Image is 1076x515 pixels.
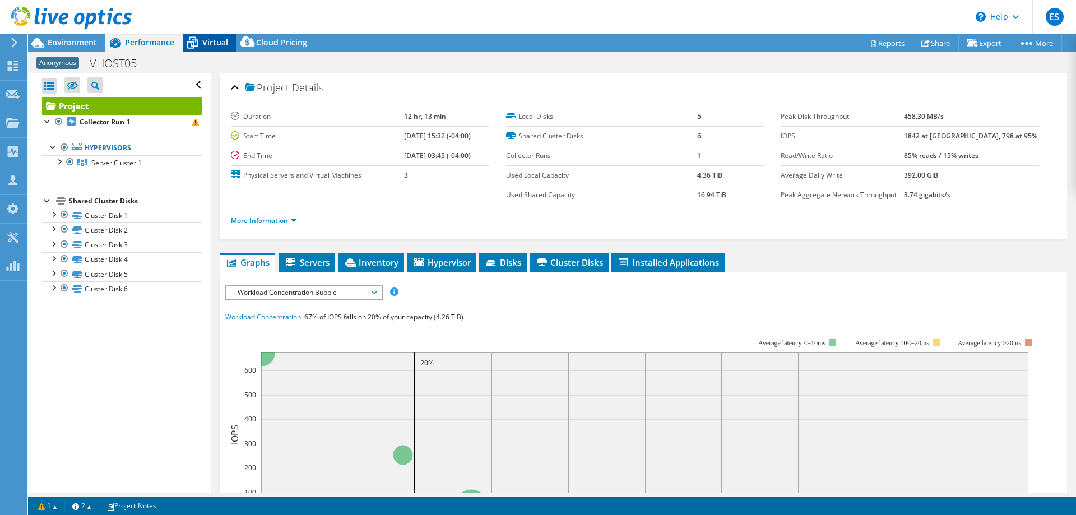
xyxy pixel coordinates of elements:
[904,131,1037,141] b: 1842 at [GEOGRAPHIC_DATA], 798 at 95%
[225,312,303,322] span: Workload Concentration:
[904,151,978,160] b: 85% reads / 15% writes
[42,208,202,222] a: Cluster Disk 1
[202,37,228,48] span: Virtual
[758,339,825,347] tspan: Average latency <=10ms
[535,257,603,268] span: Cluster Disks
[506,111,697,122] label: Local Disks
[958,339,1021,347] text: Average latency >20ms
[42,222,202,237] a: Cluster Disk 2
[404,170,408,180] b: 3
[69,194,202,208] div: Shared Cluster Disks
[232,286,376,299] span: Workload Concentration Bubble
[225,257,270,268] span: Graphs
[231,131,404,142] label: Start Time
[231,216,296,225] a: More Information
[85,57,154,69] h1: VHOST05
[697,151,701,160] b: 1
[412,257,471,268] span: Hypervisor
[781,189,904,201] label: Peak Aggregate Network Throughput
[781,131,904,142] label: IOPS
[42,238,202,252] a: Cluster Disk 3
[64,499,99,513] a: 2
[256,37,307,48] span: Cloud Pricing
[697,112,701,121] b: 5
[285,257,330,268] span: Servers
[42,155,202,170] a: Server Cluster 1
[904,112,944,121] b: 458.30 MB/s
[42,97,202,115] a: Project
[42,141,202,155] a: Hypervisors
[506,150,697,161] label: Collector Runs
[244,390,256,400] text: 500
[244,463,256,472] text: 200
[244,439,256,448] text: 300
[617,257,719,268] span: Installed Applications
[42,267,202,281] a: Cluster Disk 5
[855,339,929,347] tspan: Average latency 10<=20ms
[404,131,471,141] b: [DATE] 15:32 (-04:00)
[958,34,1010,52] a: Export
[1046,8,1064,26] span: ES
[30,499,65,513] a: 1
[420,358,434,368] text: 20%
[42,115,202,129] a: Collector Run 1
[244,414,256,424] text: 400
[904,170,938,180] b: 392.00 GiB
[80,117,130,127] b: Collector Run 1
[304,312,463,322] span: 67% of IOPS falls on 20% of your capacity (4.26 TiB)
[91,158,142,168] span: Server Cluster 1
[125,37,174,48] span: Performance
[245,82,289,94] span: Project
[781,111,904,122] label: Peak Disk Throughput
[697,170,722,180] b: 4.36 TiB
[231,111,404,122] label: Duration
[860,34,913,52] a: Reports
[244,488,256,497] text: 100
[506,189,697,201] label: Used Shared Capacity
[42,252,202,267] a: Cluster Disk 4
[904,190,950,199] b: 3.74 gigabits/s
[976,12,986,22] svg: \n
[99,499,164,513] a: Project Notes
[404,151,471,160] b: [DATE] 03:45 (-04:00)
[244,365,256,375] text: 600
[229,425,241,444] text: IOPS
[506,131,697,142] label: Shared Cluster Disks
[1010,34,1062,52] a: More
[913,34,959,52] a: Share
[48,37,97,48] span: Environment
[404,112,446,121] b: 12 hr, 13 min
[231,150,404,161] label: End Time
[697,131,701,141] b: 6
[36,57,79,69] span: Anonymous
[781,150,904,161] label: Read/Write Ratio
[697,190,726,199] b: 16.94 TiB
[292,81,323,94] span: Details
[506,170,697,181] label: Used Local Capacity
[231,170,404,181] label: Physical Servers and Virtual Machines
[344,257,398,268] span: Inventory
[485,257,521,268] span: Disks
[781,170,904,181] label: Average Daily Write
[42,281,202,296] a: Cluster Disk 6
